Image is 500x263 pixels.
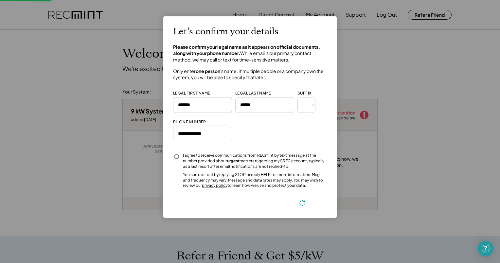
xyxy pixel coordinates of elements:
div: You can opt-out by replying STOP or reply HELP for more information. Msg and frequency may vary. ... [183,172,327,188]
strong: one person [196,68,220,74]
strong: urgent [227,158,240,163]
h2: Let’s confirm your details [173,26,278,37]
h4: While email is our primary contact method, we may call or text for time-sensitive matters. [173,44,327,63]
div: Open Intercom Messenger [478,241,493,256]
a: privacy policy [202,183,227,188]
div: I agree to receive communications from RECmint by text message at the number provided about matte... [183,153,327,169]
h4: Only enter 's name. If multiple people or a company own the system, you will be able to specify t... [173,68,327,81]
div: SUFFIX [297,91,311,96]
strong: Please confirm your legal name as it appears on official documents, along with your phone number. [173,44,321,56]
div: LEGAL LAST NAME [235,91,271,96]
div: LEGAL FIRST NAME [173,91,210,96]
div: PHONE NUMBER [173,119,206,125]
